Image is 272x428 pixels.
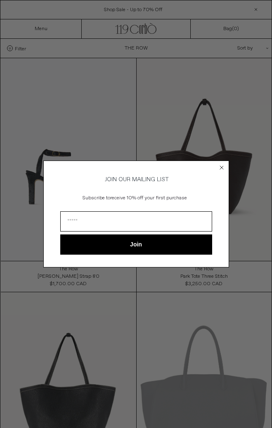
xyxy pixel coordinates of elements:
[110,195,187,201] span: receive 10% off your first purchase
[218,163,226,172] button: Close dialog
[60,211,212,232] input: Email
[104,176,169,183] span: JOIN OUR MAILING LIST
[83,195,110,201] span: Subscribe to
[60,234,212,255] button: Join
